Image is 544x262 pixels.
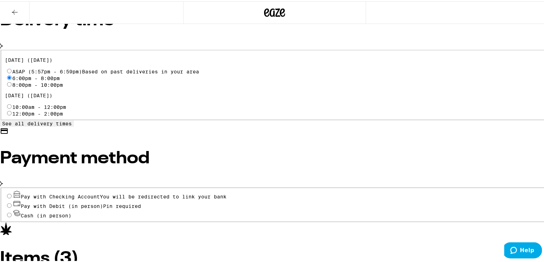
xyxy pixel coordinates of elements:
label: 12:00pm - 2:00pm [13,110,63,115]
span: Pay with Debit (in person) [21,202,103,208]
label: 8:00pm - 10:00pm [13,81,63,86]
label: 10:00am - 12:00pm [13,103,66,109]
span: ASAP (5:57pm - 6:59pm) [13,67,199,73]
span: Pin required [103,202,141,208]
label: 6:00pm - 8:00pm [13,74,60,80]
span: Based on past deliveries in your area [82,67,199,73]
span: Cash (in person) [21,211,72,217]
span: Pay with Checking Account [21,192,227,198]
span: See all delivery times [2,119,72,125]
iframe: Opens a widget where you can find more information [504,241,542,258]
span: You will be redirected to link your bank [100,192,227,198]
